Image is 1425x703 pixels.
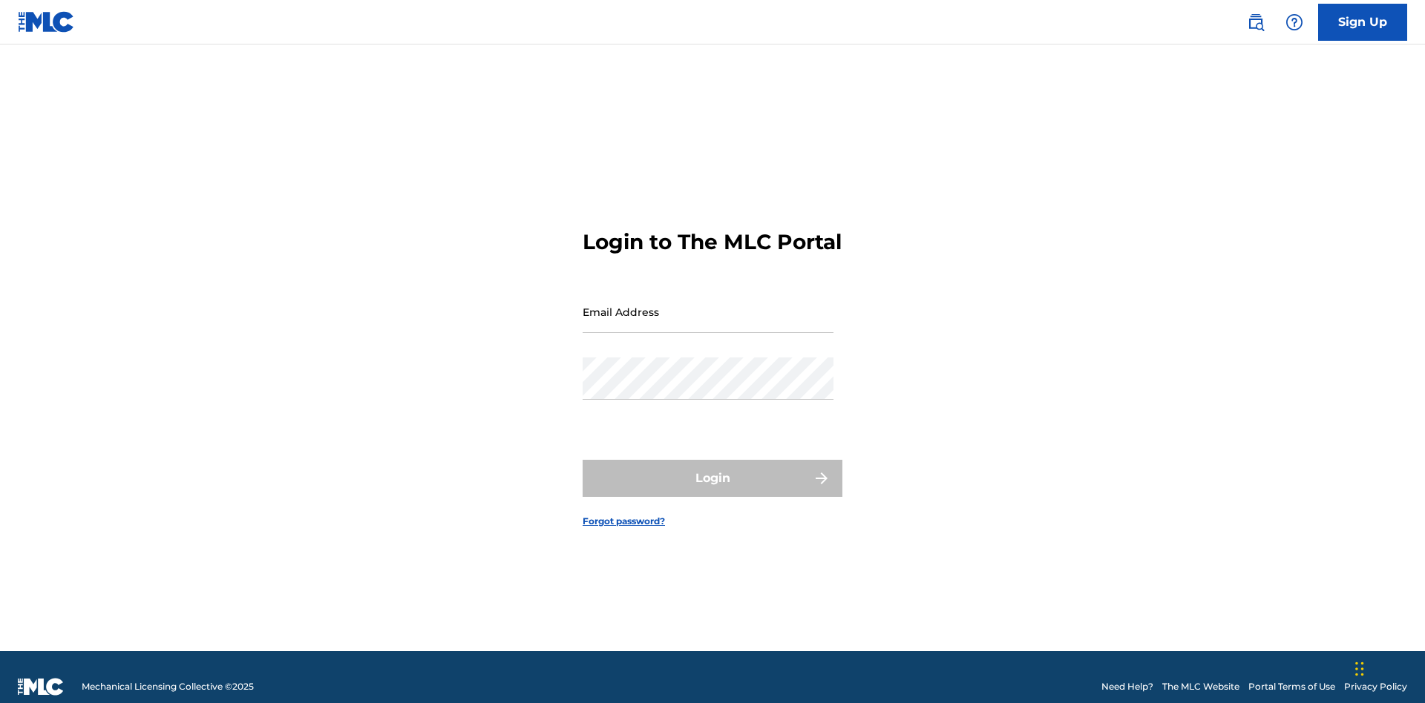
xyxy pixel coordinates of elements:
a: Forgot password? [583,515,665,528]
img: help [1285,13,1303,31]
a: Portal Terms of Use [1248,680,1335,693]
a: The MLC Website [1162,680,1239,693]
div: Drag [1355,647,1364,691]
a: Need Help? [1101,680,1153,693]
a: Public Search [1241,7,1271,37]
img: MLC Logo [18,11,75,33]
span: Mechanical Licensing Collective © 2025 [82,680,254,693]
img: logo [18,678,64,696]
div: Help [1280,7,1309,37]
a: Privacy Policy [1344,680,1407,693]
img: search [1247,13,1265,31]
iframe: Chat Widget [1351,632,1425,703]
a: Sign Up [1318,4,1407,41]
h3: Login to The MLC Portal [583,229,842,255]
